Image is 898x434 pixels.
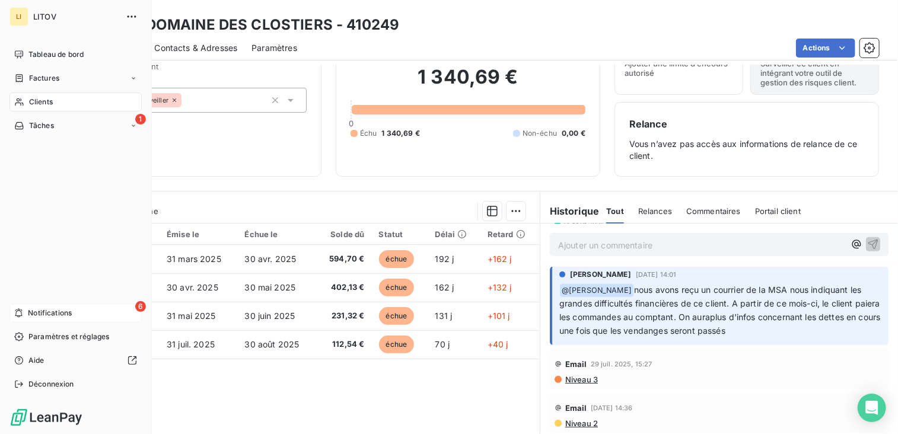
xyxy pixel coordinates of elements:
[154,42,237,54] span: Contacts & Adresses
[323,339,364,350] span: 112,54 €
[540,204,600,218] h6: Historique
[245,339,300,349] span: 30 août 2025
[488,282,512,292] span: +132 j
[629,117,864,131] h6: Relance
[379,307,415,325] span: échue
[9,7,28,26] div: LI
[591,404,633,411] span: [DATE] 14:36
[382,128,421,139] span: 1 340,69 €
[95,62,307,78] span: Propriétés Client
[245,311,295,321] span: 30 juin 2025
[562,128,585,139] span: 0,00 €
[435,229,473,239] div: Délai
[28,379,74,390] span: Déconnexion
[796,39,855,58] button: Actions
[379,336,415,353] span: échue
[28,331,109,342] span: Paramètres et réglages
[349,119,354,128] span: 0
[135,114,146,125] span: 1
[591,360,652,368] span: 29 juil. 2025, 15:27
[181,95,191,106] input: Ajouter une valeur
[379,250,415,268] span: échue
[760,59,869,87] span: Surveiller ce client en intégrant votre outil de gestion des risques client.
[245,229,309,239] div: Échue le
[360,128,377,139] span: Échu
[488,311,510,321] span: +101 j
[29,97,53,107] span: Clients
[167,254,221,264] span: 31 mars 2025
[323,310,364,322] span: 231,32 €
[488,339,508,349] span: +40 j
[167,339,215,349] span: 31 juil. 2025
[167,229,231,239] div: Émise le
[33,12,119,21] span: LITOV
[625,59,733,78] span: Ajouter une limite d’encours autorisé
[559,285,883,336] span: nous avons reçu un courrier de la MSA nous indiquant les grandes difficultés financières de ce cl...
[488,254,512,264] span: +162 j
[379,279,415,296] span: échue
[323,253,364,265] span: 594,70 €
[104,14,399,36] h3: EARL DOMAINE DES CLOSTIERS - 410249
[28,308,72,318] span: Notifications
[606,206,624,216] span: Tout
[435,254,454,264] span: 192 j
[638,206,672,216] span: Relances
[323,229,364,239] div: Solde dû
[245,254,297,264] span: 30 avr. 2025
[629,117,864,162] div: Vous n’avez pas accès aux informations de relance de ce client.
[251,42,297,54] span: Paramètres
[686,206,741,216] span: Commentaires
[135,301,146,312] span: 6
[351,65,585,101] h2: 1 340,69 €
[564,419,598,428] span: Niveau 2
[245,282,296,292] span: 30 mai 2025
[9,408,83,427] img: Logo LeanPay
[323,282,364,293] span: 402,13 €
[29,120,54,131] span: Tâches
[9,351,142,370] a: Aide
[28,355,44,366] span: Aide
[523,128,557,139] span: Non-échu
[560,284,633,298] span: @ [PERSON_NAME]
[565,359,587,369] span: Email
[28,49,84,60] span: Tableau de bord
[755,206,801,216] span: Portail client
[435,339,450,349] span: 70 j
[435,311,453,321] span: 131 j
[379,229,421,239] div: Statut
[435,282,454,292] span: 162 j
[167,282,218,292] span: 30 avr. 2025
[564,375,598,384] span: Niveau 3
[636,271,677,278] span: [DATE] 14:01
[858,394,886,422] div: Open Intercom Messenger
[167,311,216,321] span: 31 mai 2025
[565,403,587,413] span: Email
[488,229,533,239] div: Retard
[29,73,59,84] span: Factures
[570,269,631,280] span: [PERSON_NAME]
